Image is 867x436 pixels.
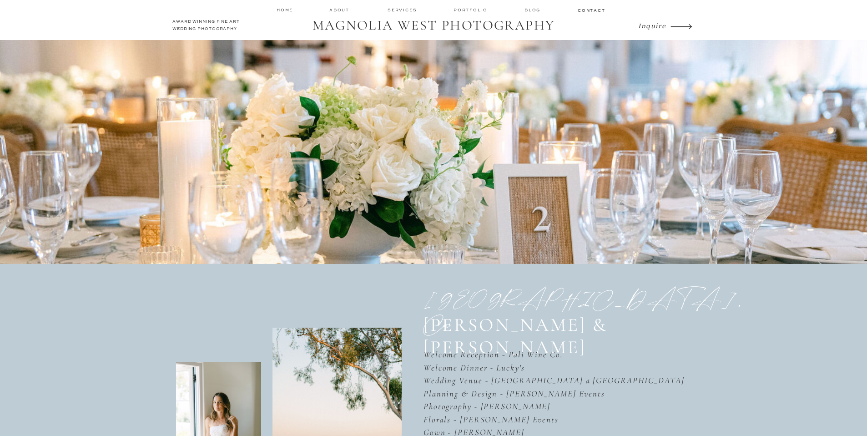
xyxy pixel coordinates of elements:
[578,7,604,13] a: contact
[277,7,294,13] a: home
[306,17,561,35] a: MAGNOLIA WEST PHOTOGRAPHY
[454,7,489,13] a: Portfolio
[172,18,253,35] h2: AWARD WINNING FINE ART WEDDING PHOTOGRAPHY
[638,19,668,32] a: Inquire
[524,7,543,13] a: Blog
[423,288,690,314] h1: [GEOGRAPHIC_DATA], Ca
[388,7,418,13] a: services
[423,314,661,337] p: [PERSON_NAME] & [PERSON_NAME]
[638,21,666,30] i: Inquire
[329,7,352,13] a: about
